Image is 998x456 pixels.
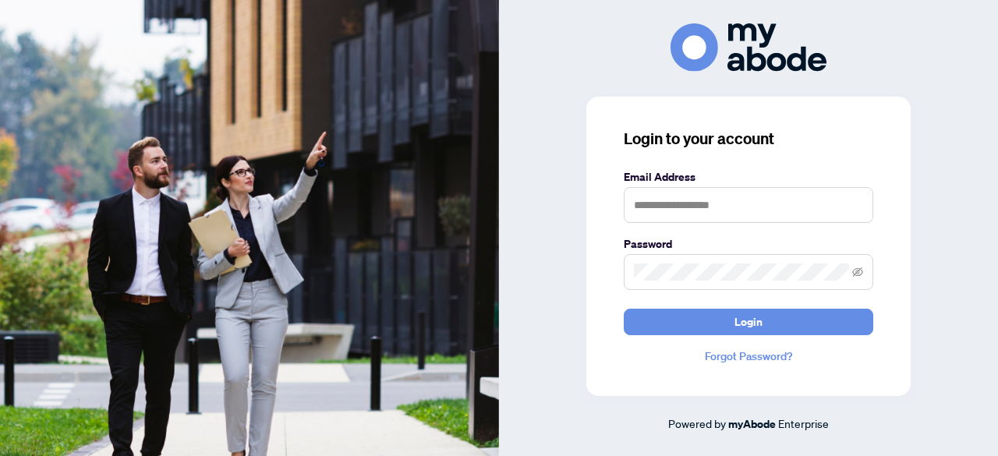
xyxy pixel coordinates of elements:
button: Login [624,309,873,335]
label: Email Address [624,168,873,186]
a: Forgot Password? [624,348,873,365]
span: Enterprise [778,416,829,430]
span: eye-invisible [852,267,863,277]
span: Powered by [668,416,726,430]
label: Password [624,235,873,253]
img: ma-logo [671,23,826,71]
span: Login [734,309,763,334]
a: myAbode [728,415,776,433]
h3: Login to your account [624,128,873,150]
